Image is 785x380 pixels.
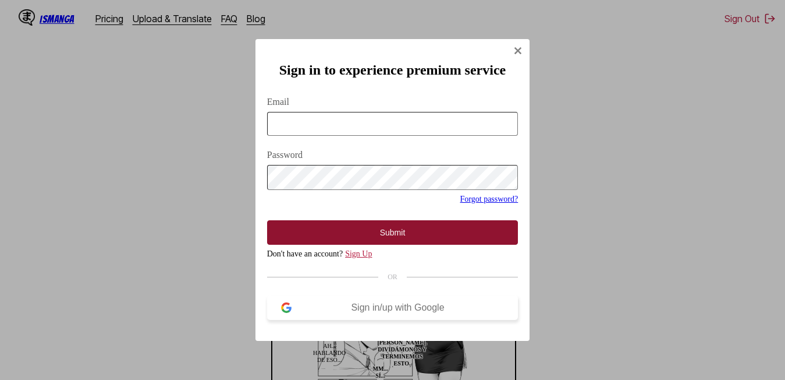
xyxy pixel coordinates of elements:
h2: Sign in to experience premium service [267,62,518,78]
label: Password [267,150,518,160]
a: Sign Up [345,249,372,258]
button: Sign in/up with Google [267,295,518,320]
label: Email [267,97,518,107]
img: Close [513,46,523,55]
div: Don't have an account? [267,249,518,259]
div: OR [267,273,518,282]
button: Submit [267,220,518,245]
img: google-logo [281,302,292,313]
a: Forgot password? [460,195,518,203]
div: Sign in/up with Google [292,302,505,313]
div: Sign In Modal [255,39,530,341]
